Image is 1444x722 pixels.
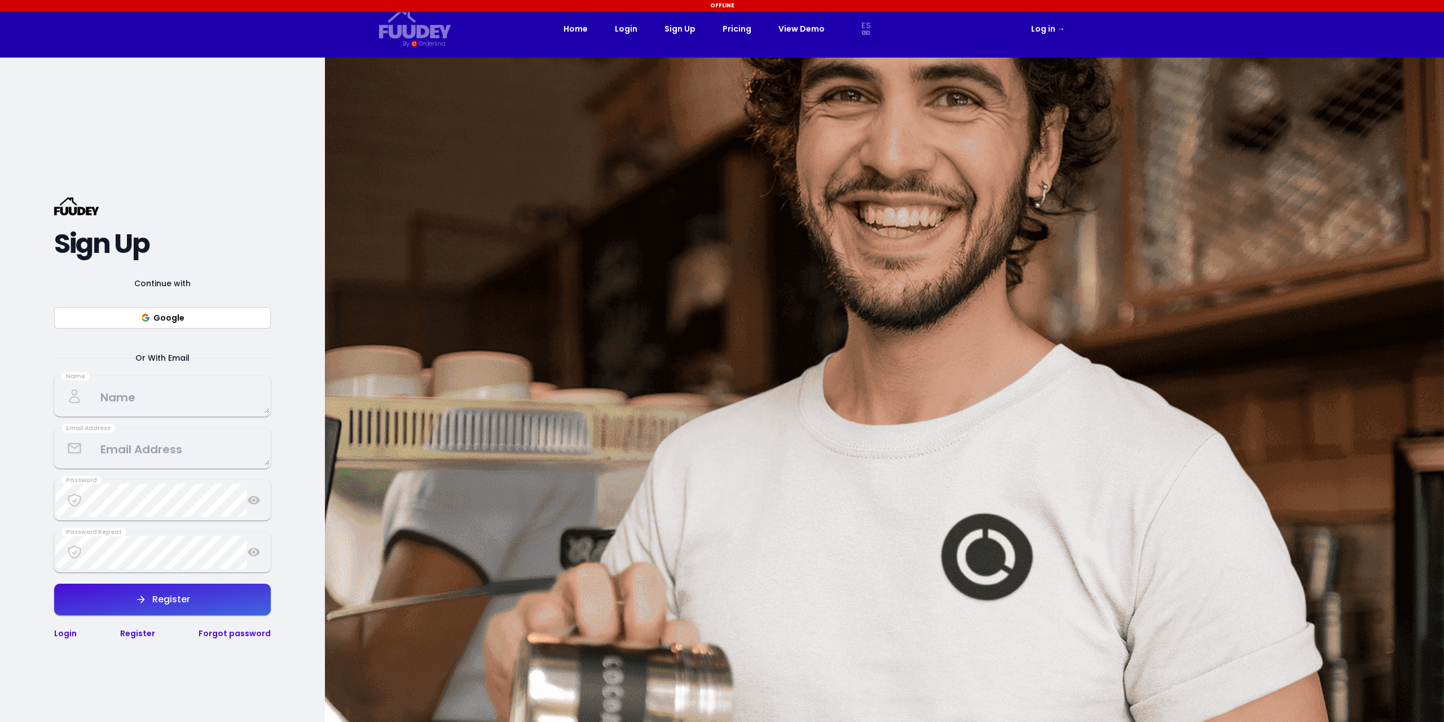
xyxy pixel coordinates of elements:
a: Sign Up [664,22,695,36]
div: Register [147,595,190,604]
span: Continue with [121,277,204,290]
div: Email Address [61,424,115,433]
svg: {/* Added fill="currentColor" here */} {/* This rectangle defines the background. Its explicit fi... [54,197,99,216]
button: Register [54,584,271,615]
span: → [1057,23,1065,34]
a: Login [615,22,637,36]
div: Name [61,372,90,381]
svg: {/* Added fill="currentColor" here */} {/* This rectangle defines the background. Its explicit fi... [379,9,451,39]
div: Password [61,476,102,485]
a: Register [120,628,155,639]
div: Orderlina [419,39,445,49]
a: Home [563,22,588,36]
span: Or With Email [122,351,203,365]
a: Pricing [723,22,751,36]
button: Google [54,307,271,329]
div: By [403,39,409,49]
h2: Sign Up [54,234,271,254]
div: Offline [2,2,1442,10]
a: View Demo [778,22,825,36]
a: Log in [1031,22,1065,36]
a: Login [54,628,77,639]
div: Password Repeat [61,528,126,537]
a: Forgot password [199,628,271,639]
